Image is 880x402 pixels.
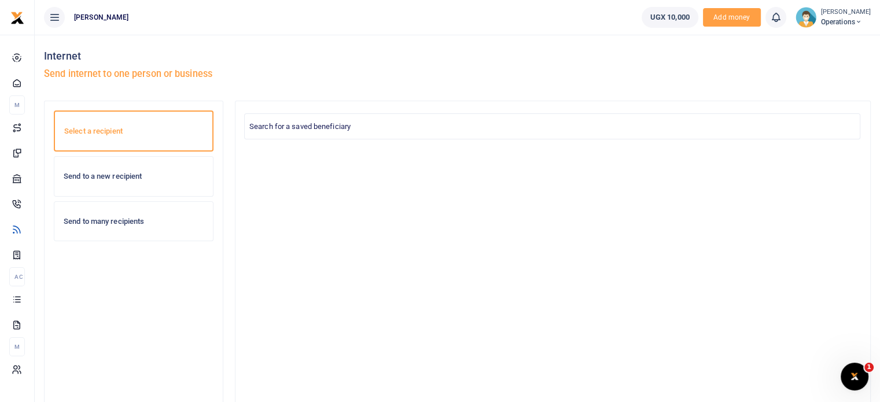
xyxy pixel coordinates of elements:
[245,117,860,135] span: Search for a saved beneficiary
[69,12,133,23] span: [PERSON_NAME]
[796,7,816,28] img: profile-user
[64,217,204,226] h6: Send to many recipients
[864,363,874,372] span: 1
[10,11,24,25] img: logo-small
[54,156,213,197] a: Send to a new recipient
[642,7,698,28] a: UGX 10,000
[249,122,351,131] span: Search for a saved beneficiary
[44,68,453,80] h5: Send internet to one person or business
[9,337,25,356] li: M
[54,110,213,152] a: Select a recipient
[44,50,453,62] h4: Internet
[64,127,203,136] h6: Select a recipient
[64,172,204,181] h6: Send to a new recipient
[796,7,871,28] a: profile-user [PERSON_NAME] Operations
[703,8,761,27] span: Add money
[821,17,871,27] span: Operations
[703,12,761,21] a: Add money
[703,8,761,27] li: Toup your wallet
[650,12,690,23] span: UGX 10,000
[10,13,24,21] a: logo-small logo-large logo-large
[9,95,25,115] li: M
[821,8,871,17] small: [PERSON_NAME]
[244,113,860,139] span: Search for a saved beneficiary
[841,363,868,390] iframe: Intercom live chat
[54,201,213,242] a: Send to many recipients
[637,7,703,28] li: Wallet ballance
[9,267,25,286] li: Ac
